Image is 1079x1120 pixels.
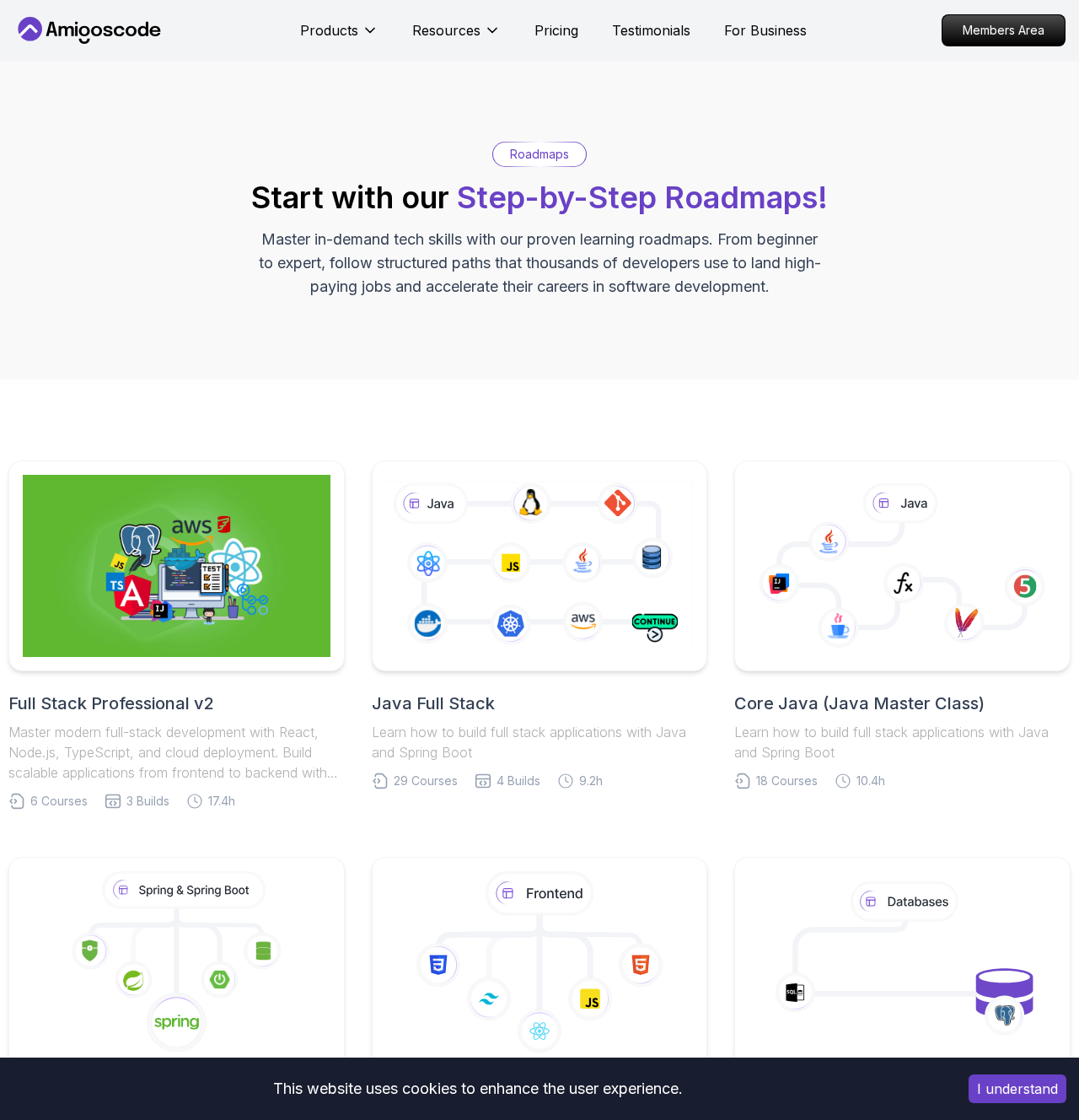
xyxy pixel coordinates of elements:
[8,460,345,810] a: Full Stack Professional v2Full Stack Professional v2Master modern full-stack development with Rea...
[372,722,708,762] p: Learn how to build full stack applications with Java and Spring Boot
[412,20,480,40] p: Resources
[734,722,1071,762] p: Learn how to build full stack applications with Java and Spring Boot
[457,179,828,216] span: Step-by-Step Roadmaps!
[612,20,690,40] a: Testimonials
[510,146,569,163] p: Roadmaps
[8,692,345,715] h2: Full Stack Professional v2
[23,475,330,657] img: Full Stack Professional v2
[8,722,345,783] p: Master modern full-stack development with React, Node.js, TypeScript, and cloud deployment. Build...
[208,793,235,810] span: 17.4h
[13,1070,943,1107] div: This website uses cookies to enhance the user experience.
[372,692,708,715] h2: Java Full Stack
[412,20,501,54] button: Resources
[126,793,169,810] span: 3 Builds
[497,773,540,789] span: 4 Builds
[734,460,1071,789] a: Core Java (Java Master Class)Learn how to build full stack applications with Java and Spring Boot...
[856,773,885,789] span: 10.4h
[300,20,378,54] button: Products
[256,228,823,299] p: Master in-demand tech skills with our proven learning roadmaps. From beginner to expert, follow s...
[756,773,818,789] span: 18 Courses
[30,793,88,810] span: 6 Courses
[372,460,708,789] a: Java Full StackLearn how to build full stack applications with Java and Spring Boot29 Courses4 Bu...
[734,692,1071,715] h2: Core Java (Java Master Class)
[942,14,1066,46] a: Members Area
[394,773,458,789] span: 29 Courses
[579,773,603,789] span: 9.2h
[942,15,1065,46] p: Members Area
[724,20,807,40] a: For Business
[534,20,578,40] a: Pricing
[974,1015,1079,1095] iframe: chat widget
[251,180,828,214] h2: Start with our
[300,20,358,40] p: Products
[969,1074,1066,1103] button: Accept cookies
